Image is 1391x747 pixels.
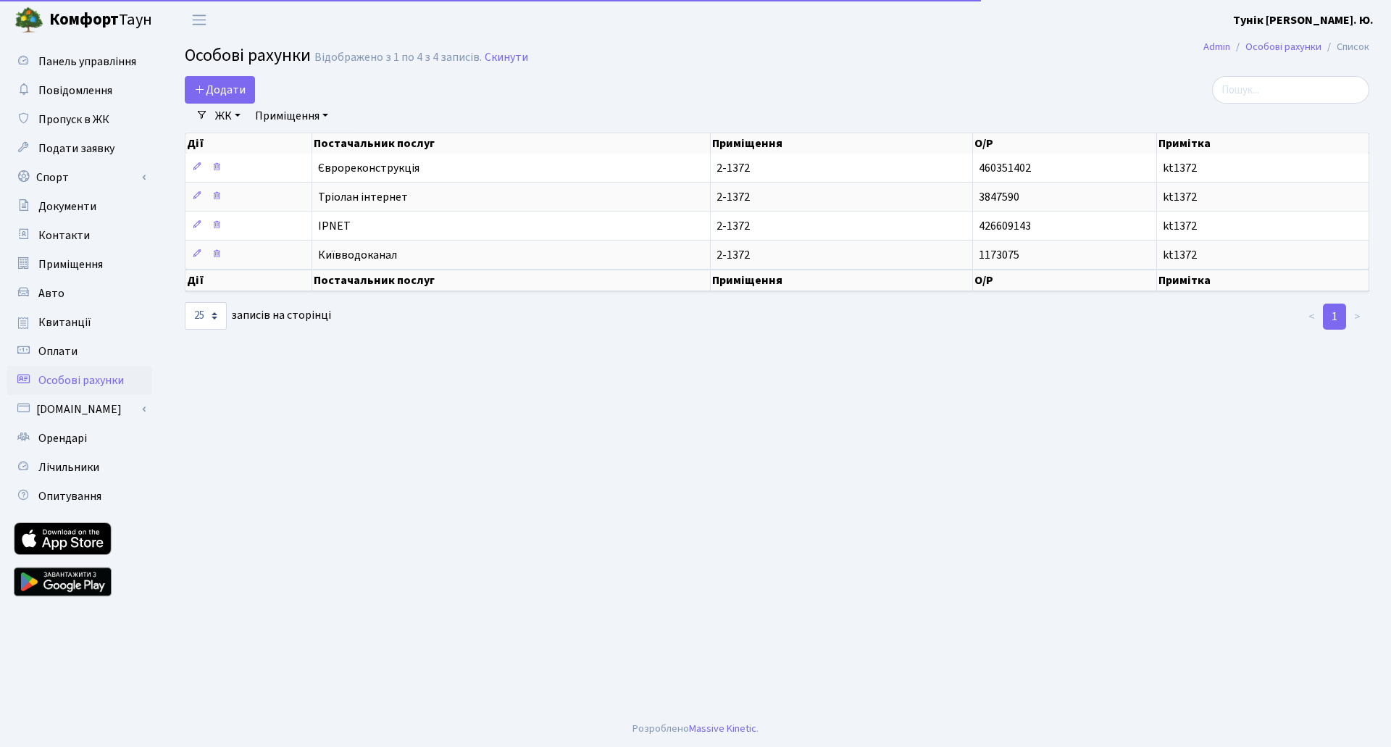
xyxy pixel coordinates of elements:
span: Таун [49,8,152,33]
b: Комфорт [49,8,119,31]
a: Додати [185,76,255,104]
div: Розроблено . [632,721,759,737]
img: logo.png [14,6,43,35]
span: Подати заявку [38,141,114,157]
span: Тріолан інтернет [318,191,704,203]
span: kt1372 [1163,189,1197,205]
span: Контакти [38,228,90,243]
a: Тунік [PERSON_NAME]. Ю. [1233,12,1374,29]
a: Панель управління [7,47,152,76]
span: Особові рахунки [38,372,124,388]
a: Контакти [7,221,152,250]
a: Документи [7,192,152,221]
span: kt1372 [1163,218,1197,234]
a: Admin [1203,39,1230,54]
th: Примітка [1157,270,1369,291]
th: Постачальник послуг [312,133,711,154]
div: Відображено з 1 по 4 з 4 записів. [314,51,482,64]
th: Постачальник послуг [312,270,711,291]
th: О/Р [973,270,1157,291]
a: Повідомлення [7,76,152,105]
span: Пропуск в ЖК [38,112,109,128]
a: Опитування [7,482,152,511]
a: Авто [7,279,152,308]
span: 2-1372 [717,162,966,174]
span: IPNET [318,220,704,232]
span: 426609143 [979,218,1031,234]
th: Примітка [1157,133,1369,154]
a: Приміщення [249,104,334,128]
span: 2-1372 [717,220,966,232]
a: Massive Kinetic [689,721,756,736]
nav: breadcrumb [1182,32,1391,62]
select: записів на сторінці [185,302,227,330]
a: Орендарі [7,424,152,453]
a: Особові рахунки [7,366,152,395]
span: Єврореконструкція [318,162,704,174]
a: Лічильники [7,453,152,482]
span: 3847590 [979,189,1019,205]
a: Скинути [485,51,528,64]
span: Опитування [38,488,101,504]
a: 1 [1323,304,1346,330]
th: Приміщення [711,270,973,291]
span: 460351402 [979,160,1031,176]
span: Документи [38,199,96,214]
span: 2-1372 [717,191,966,203]
th: Дії [185,133,312,154]
a: Квитанції [7,308,152,337]
label: записів на сторінці [185,302,331,330]
a: Подати заявку [7,134,152,163]
th: О/Р [973,133,1157,154]
span: kt1372 [1163,160,1197,176]
span: Додати [194,82,246,98]
span: 1173075 [979,247,1019,263]
span: 2-1372 [717,249,966,261]
a: Приміщення [7,250,152,279]
span: Приміщення [38,256,103,272]
span: Авто [38,285,64,301]
a: Особові рахунки [1245,39,1321,54]
li: Список [1321,39,1369,55]
span: Повідомлення [38,83,112,99]
span: Особові рахунки [185,43,311,68]
b: Тунік [PERSON_NAME]. Ю. [1233,12,1374,28]
span: Лічильники [38,459,99,475]
span: Панель управління [38,54,136,70]
a: Пропуск в ЖК [7,105,152,134]
a: [DOMAIN_NAME] [7,395,152,424]
th: Приміщення [711,133,973,154]
input: Пошук... [1212,76,1369,104]
a: Оплати [7,337,152,366]
span: Квитанції [38,314,91,330]
button: Переключити навігацію [181,8,217,32]
th: Дії [185,270,312,291]
span: Київводоканал [318,249,704,261]
a: ЖК [209,104,246,128]
span: Орендарі [38,430,87,446]
span: kt1372 [1163,247,1197,263]
a: Спорт [7,163,152,192]
span: Оплати [38,343,78,359]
